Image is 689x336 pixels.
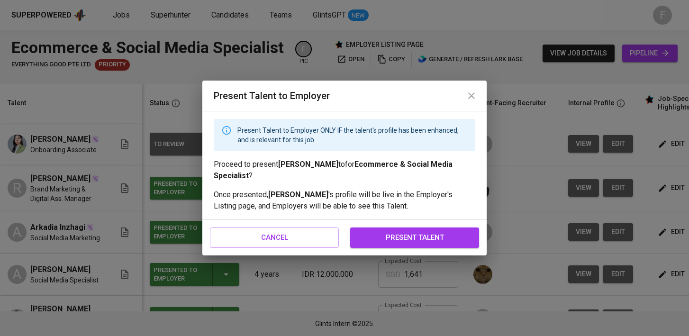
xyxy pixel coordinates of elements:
span: present talent [361,231,469,244]
strong: [PERSON_NAME] [278,160,338,169]
h6: Present Talent to Employer [214,88,475,103]
p: Proceed to present to for ? [214,159,475,182]
strong: [PERSON_NAME] [268,190,328,199]
span: cancel [220,231,328,244]
button: cancel [210,227,339,247]
p: Once presented, 's profile will be live in the Employer's Listing page, and Employers will be abl... [214,189,475,212]
button: close [460,84,483,107]
button: present talent [350,227,479,247]
div: Present Talent to Employer ONLY IF the talent's profile has been enhanced, and is relevant for th... [237,122,468,148]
